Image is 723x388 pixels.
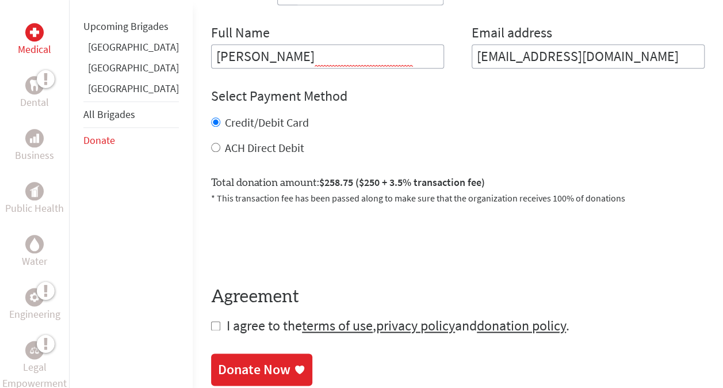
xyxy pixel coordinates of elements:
[83,134,115,147] a: Donate
[211,191,705,205] p: * This transaction fee has been passed along to make sure that the organization receives 100% of ...
[211,174,485,191] label: Total donation amount:
[25,235,44,253] div: Water
[25,129,44,147] div: Business
[83,128,179,153] li: Donate
[9,306,60,322] p: Engineering
[25,341,44,359] div: Legal Empowerment
[88,61,179,74] a: [GEOGRAPHIC_DATA]
[25,76,44,94] div: Dental
[211,44,444,69] input: Enter Full Name
[218,360,290,379] div: Donate Now
[88,40,179,54] a: [GEOGRAPHIC_DATA]
[211,219,386,264] iframe: reCAPTCHA
[227,317,569,334] span: I agree to the , and .
[211,353,312,386] a: Donate Now
[20,76,49,111] a: DentalDental
[15,129,54,163] a: BusinessBusiness
[83,101,179,128] li: All Brigades
[30,237,39,250] img: Water
[211,87,705,105] h4: Select Payment Method
[25,182,44,200] div: Public Health
[18,41,51,58] p: Medical
[20,94,49,111] p: Dental
[22,253,47,269] p: Water
[83,81,179,101] li: Panama
[477,317,566,334] a: donation policy
[376,317,455,334] a: privacy policy
[211,24,270,44] label: Full Name
[30,347,39,353] img: Legal Empowerment
[302,317,373,334] a: terms of use
[30,185,39,197] img: Public Health
[30,292,39,302] img: Engineering
[211,287,705,307] h4: Agreement
[18,23,51,58] a: MedicalMedical
[472,24,552,44] label: Email address
[83,14,179,39] li: Upcoming Brigades
[83,108,135,121] a: All Brigades
[472,44,705,69] input: Your Email
[9,288,60,322] a: EngineeringEngineering
[83,60,179,81] li: Guatemala
[15,147,54,163] p: Business
[5,182,64,216] a: Public HealthPublic Health
[30,79,39,90] img: Dental
[83,20,169,33] a: Upcoming Brigades
[30,28,39,37] img: Medical
[25,288,44,306] div: Engineering
[30,134,39,143] img: Business
[5,200,64,216] p: Public Health
[225,115,309,130] label: Credit/Debit Card
[225,140,304,155] label: ACH Direct Debit
[319,176,485,189] span: $258.75 ($250 + 3.5% transaction fee)
[88,82,179,95] a: [GEOGRAPHIC_DATA]
[25,23,44,41] div: Medical
[83,39,179,60] li: Ghana
[22,235,47,269] a: WaterWater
